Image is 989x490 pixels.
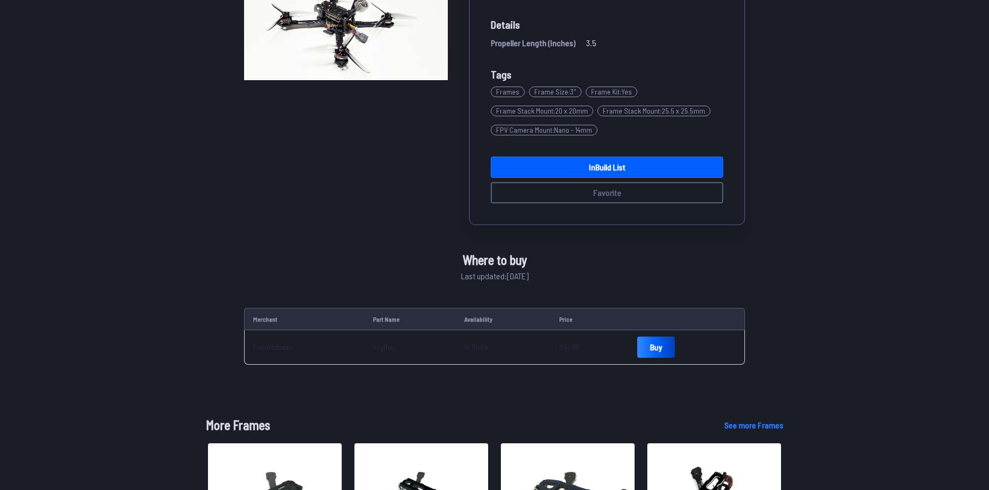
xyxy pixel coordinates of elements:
[461,270,528,282] span: Last updated: [DATE]
[206,416,707,435] h1: More Frames
[724,419,783,432] a: See more Frames
[491,16,723,32] span: Details
[491,87,525,97] span: Frames
[456,308,551,330] td: Availability
[551,330,629,365] td: $34.00
[491,125,597,135] span: FPV Camera Mount : Nano - 14mm
[586,87,637,97] span: Frame Kit : Yes
[456,330,551,365] td: In Stock
[597,106,710,116] span: Frame Stack Mount : 25.5 x 25.5mm
[244,308,365,330] td: Merchant
[365,308,456,330] td: Part Name
[529,87,582,97] span: Frame Size : 3"
[637,337,675,358] a: Buy
[529,82,586,101] a: Frame Size:3"
[253,342,356,353] a: Cncmadness
[491,101,597,121] a: Frame Stack Mount:20 x 20mm
[597,101,715,121] a: Frame Stack Mount:25.5 x 25.5mm
[491,37,576,49] span: Propeller Length (Inches)
[491,68,511,81] span: Tags
[491,182,723,203] button: Favorite
[586,82,641,101] a: Frame Kit:Yes
[373,342,393,351] a: scythe
[491,106,593,116] span: Frame Stack Mount : 20 x 20mm
[463,251,527,270] span: Where to buy
[491,121,602,140] a: FPV Camera Mount:Nano - 14mm
[586,37,596,49] span: 3.5
[491,82,529,101] a: Frames
[491,157,723,178] a: InBuild List
[253,342,293,353] span: Cncmadness
[551,308,629,330] td: Price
